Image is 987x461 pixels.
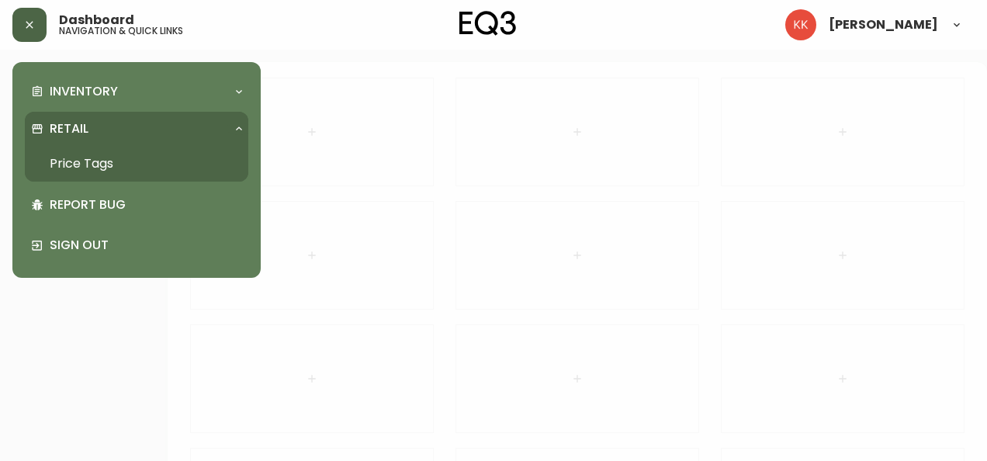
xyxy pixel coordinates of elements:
div: Sign Out [25,225,248,265]
div: Report Bug [25,185,248,225]
img: b8dbcfffdcfee2b8a086673f95cad94a [785,9,816,40]
div: Retail [25,112,248,146]
h5: navigation & quick links [59,26,183,36]
p: Inventory [50,83,118,100]
span: Dashboard [59,14,134,26]
img: logo [459,11,517,36]
div: Inventory [25,75,248,109]
p: Report Bug [50,196,242,213]
span: [PERSON_NAME] [829,19,938,31]
p: Retail [50,120,88,137]
p: Sign Out [50,237,242,254]
a: Price Tags [25,146,248,182]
